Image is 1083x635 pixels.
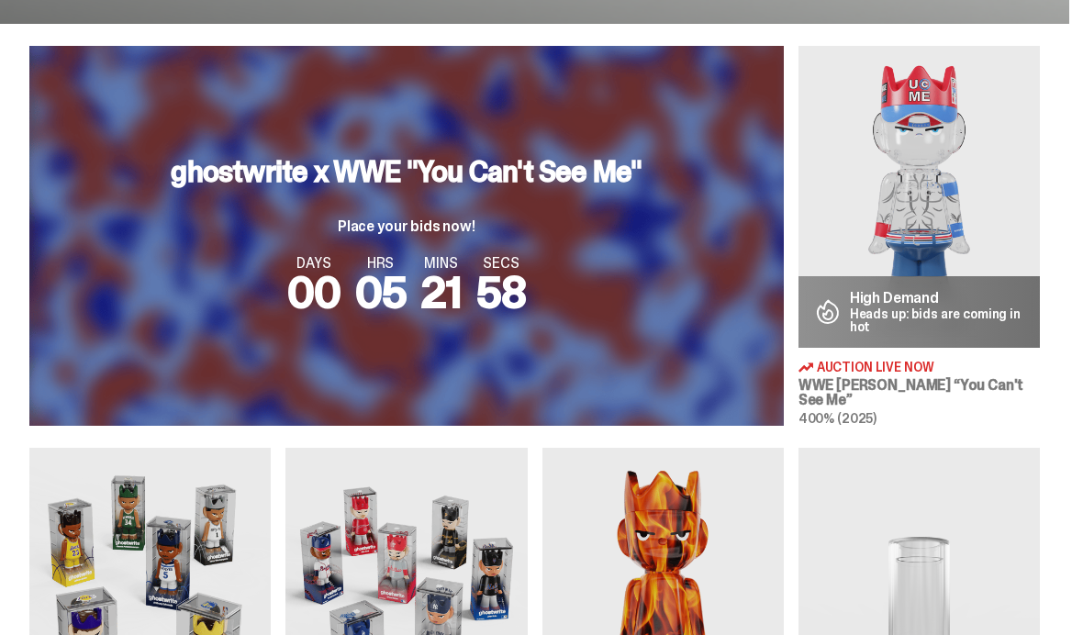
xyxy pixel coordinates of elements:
[171,219,642,234] p: Place your bids now!
[420,263,462,321] span: 21
[798,378,1040,407] h3: WWE [PERSON_NAME] “You Can't See Me”
[817,361,934,373] span: Auction Live Now
[355,263,407,321] span: 05
[798,46,1040,348] img: You Can't See Me
[850,307,1025,333] p: Heads up: bids are coming in hot
[171,157,642,186] h3: ghostwrite x WWE "You Can't See Me"
[850,291,1025,306] p: High Demand
[476,263,526,321] span: 58
[476,256,526,271] span: SECS
[420,256,462,271] span: MINS
[355,256,407,271] span: HRS
[287,256,341,271] span: DAYS
[798,46,1040,426] a: You Can't See Me High Demand Heads up: bids are coming in hot Auction Live Now
[798,410,876,427] span: 400% (2025)
[287,263,341,321] span: 00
